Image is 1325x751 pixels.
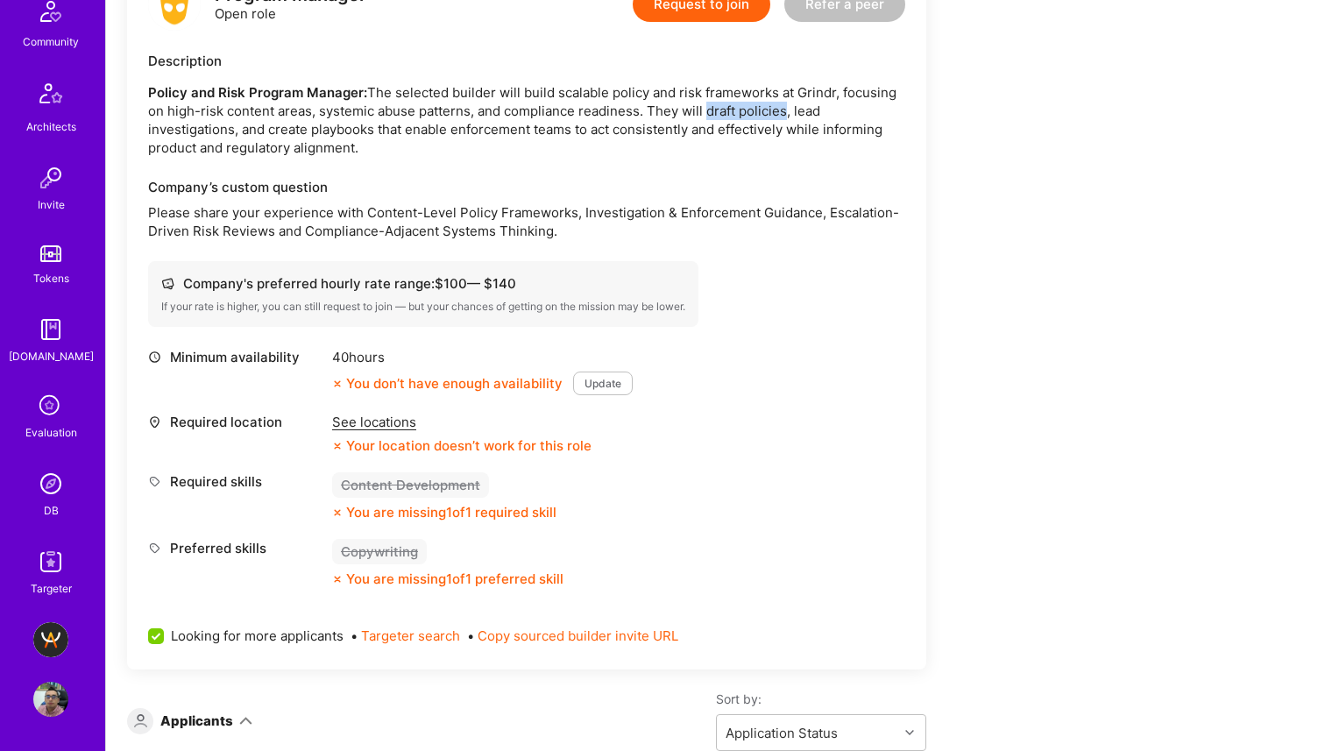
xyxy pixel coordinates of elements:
img: Architects [30,75,72,117]
i: icon Applicant [134,714,147,727]
i: icon Clock [148,351,161,364]
strong: Policy and Risk Program Manager: [148,84,367,101]
img: Skill Targeter [33,544,68,579]
div: Applicants [160,712,233,730]
div: If your rate is higher, you can still request to join — but your chances of getting on the missio... [161,300,685,314]
i: icon Tag [148,542,161,555]
div: Targeter [31,579,72,598]
img: Invite [33,160,68,195]
i: icon ArrowDown [239,714,252,727]
button: Update [573,372,633,395]
i: icon CloseOrange [332,379,343,389]
div: You don’t have enough availability [332,374,563,393]
span: Looking for more applicants [171,627,344,645]
a: User Avatar [29,682,73,717]
span: • [467,627,678,645]
div: You are missing 1 of 1 preferred skill [346,570,563,588]
div: You are missing 1 of 1 required skill [346,503,556,521]
div: Community [23,32,79,51]
img: tokens [40,245,61,262]
label: Sort by: [716,691,926,707]
p: The selected builder will build scalable policy and risk frameworks at Grindr, focusing on high-r... [148,83,905,157]
img: Admin Search [33,466,68,501]
div: Required skills [148,472,323,491]
div: Copywriting [332,539,427,564]
i: icon Location [148,415,161,429]
div: Preferred skills [148,539,323,557]
div: Minimum availability [148,348,323,366]
div: See locations [332,413,592,431]
div: Required location [148,413,323,431]
div: Invite [38,195,65,214]
div: Tokens [33,269,69,287]
i: icon Cash [161,277,174,290]
i: icon Tag [148,475,161,488]
div: Company's preferred hourly rate range: $ 100 — $ 140 [161,274,685,293]
div: Company’s custom question [148,178,905,196]
div: DB [44,501,59,520]
div: Application Status [726,724,838,742]
span: • [351,627,460,645]
i: icon CloseOrange [332,441,343,451]
div: Architects [26,117,76,136]
img: User Avatar [33,682,68,717]
img: guide book [33,312,68,347]
button: Targeter search [361,627,460,645]
div: Description [148,52,905,70]
a: A.Team - Grow A.Team's Community & Demand [29,622,73,657]
div: 40 hours [332,348,633,366]
button: Copy sourced builder invite URL [478,627,678,645]
img: A.Team - Grow A.Team's Community & Demand [33,622,68,657]
p: Please share your experience with Content-Level Policy Frameworks, Investigation & Enforcement Gu... [148,203,905,240]
div: Your location doesn’t work for this role [332,436,592,455]
div: Content Development [332,472,489,498]
i: icon CloseOrange [332,507,343,518]
i: icon Chevron [905,728,914,737]
div: [DOMAIN_NAME] [9,347,94,365]
i: icon CloseOrange [332,574,343,585]
i: icon SelectionTeam [34,390,67,423]
div: Evaluation [25,423,77,442]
